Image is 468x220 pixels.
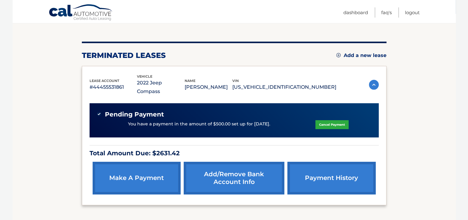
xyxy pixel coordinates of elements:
[105,111,164,118] span: Pending Payment
[82,51,166,60] h2: terminated leases
[287,162,375,194] a: payment history
[90,148,379,159] p: Total Amount Due: $2631.42
[232,83,336,92] p: [US_VEHICLE_IDENTIFICATION_NUMBER]
[232,79,239,83] span: vin
[128,121,270,128] p: You have a payment in the amount of $500.00 set up for [DATE].
[90,83,137,92] p: #44455531861
[137,74,152,79] span: vehicle
[405,7,420,18] a: Logout
[369,80,379,90] img: accordion-active.svg
[90,79,119,83] span: lease account
[381,7,392,18] a: FAQ's
[336,53,341,57] img: add.svg
[185,79,195,83] span: name
[185,83,232,92] p: [PERSON_NAME]
[49,4,113,22] a: Cal Automotive
[93,162,181,194] a: make a payment
[97,112,101,116] img: check-green.svg
[343,7,368,18] a: Dashboard
[137,79,185,96] p: 2022 Jeep Compass
[184,162,284,194] a: Add/Remove bank account info
[315,120,349,129] a: Cancel Payment
[336,52,386,59] a: Add a new lease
